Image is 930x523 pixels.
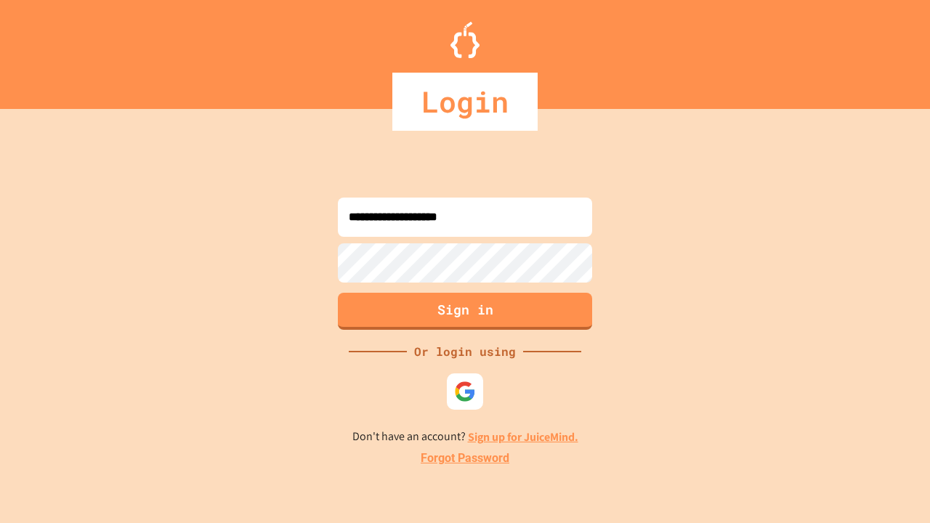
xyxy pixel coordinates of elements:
img: google-icon.svg [454,381,476,402]
div: Login [392,73,538,131]
a: Sign up for JuiceMind. [468,429,578,445]
button: Sign in [338,293,592,330]
div: Or login using [407,343,523,360]
img: Logo.svg [450,22,480,58]
p: Don't have an account? [352,428,578,446]
a: Forgot Password [421,450,509,467]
